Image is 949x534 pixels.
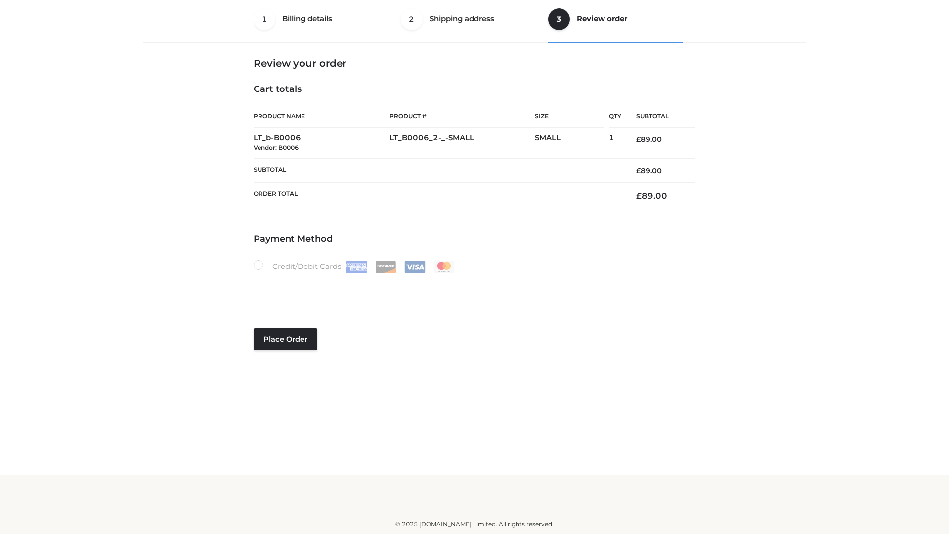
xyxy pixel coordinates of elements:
th: Order Total [254,183,621,209]
td: LT_b-B0006 [254,128,389,159]
span: £ [636,166,641,175]
th: Qty [609,105,621,128]
iframe: Secure payment input frame [252,271,693,308]
h4: Payment Method [254,234,695,245]
img: Amex [346,261,367,273]
bdi: 89.00 [636,166,662,175]
h3: Review your order [254,57,695,69]
span: £ [636,191,642,201]
img: Discover [375,261,396,273]
th: Subtotal [254,158,621,182]
th: Product # [389,105,535,128]
small: Vendor: B0006 [254,144,299,151]
th: Product Name [254,105,389,128]
td: LT_B0006_2-_-SMALL [389,128,535,159]
bdi: 89.00 [636,191,667,201]
td: 1 [609,128,621,159]
th: Subtotal [621,105,695,128]
td: SMALL [535,128,609,159]
h4: Cart totals [254,84,695,95]
bdi: 89.00 [636,135,662,144]
th: Size [535,105,604,128]
button: Place order [254,328,317,350]
img: Mastercard [433,261,455,273]
span: £ [636,135,641,144]
img: Visa [404,261,426,273]
label: Credit/Debit Cards [254,260,456,273]
div: © 2025 [DOMAIN_NAME] Limited. All rights reserved. [147,519,802,529]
